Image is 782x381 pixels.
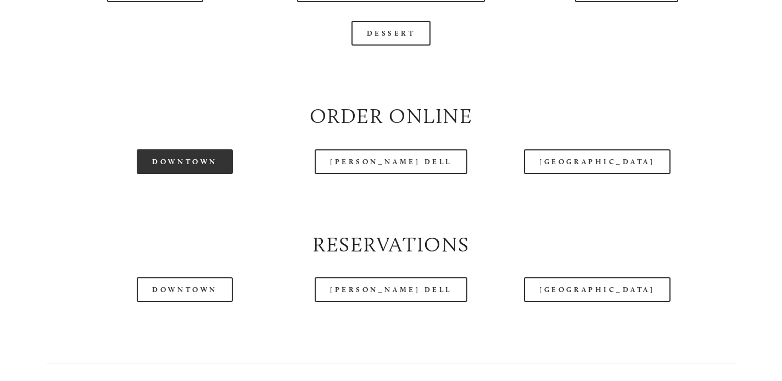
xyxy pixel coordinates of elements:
a: [GEOGRAPHIC_DATA] [524,149,670,174]
a: [PERSON_NAME] Dell [315,277,467,302]
a: Downtown [137,277,232,302]
a: [GEOGRAPHIC_DATA] [524,277,670,302]
h2: Reservations [47,230,735,259]
a: [PERSON_NAME] Dell [315,149,467,174]
a: Downtown [137,149,232,174]
h2: Order Online [47,102,735,131]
